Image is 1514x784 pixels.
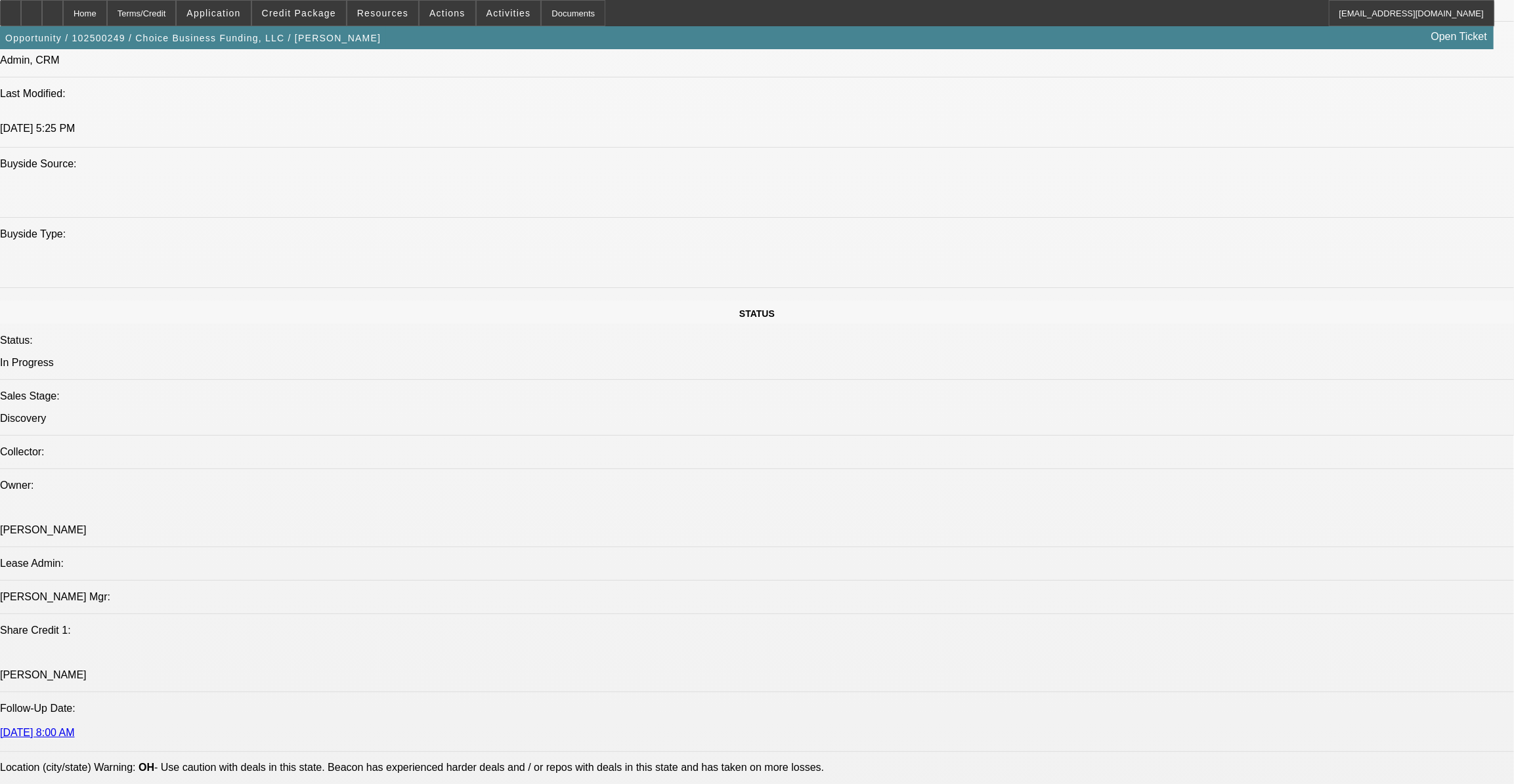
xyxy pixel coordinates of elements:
button: Actions [420,1,475,26]
span: Resources [357,8,408,18]
button: Application [177,1,250,26]
button: Credit Package [252,1,346,26]
b: OH [139,762,154,773]
label: - Use caution with deals in this state. Beacon has experienced harder deals and / or repos with d... [139,762,824,773]
button: Activities [477,1,541,26]
span: Opportunity / 102500249 / Choice Business Funding, LLC / [PERSON_NAME] [5,33,381,43]
button: Resources [347,1,418,26]
span: Credit Package [262,8,336,18]
span: Activities [487,8,531,18]
span: Actions [429,8,465,18]
a: Open Ticket [1426,26,1492,48]
span: STATUS [739,308,775,319]
span: Application [186,8,240,18]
